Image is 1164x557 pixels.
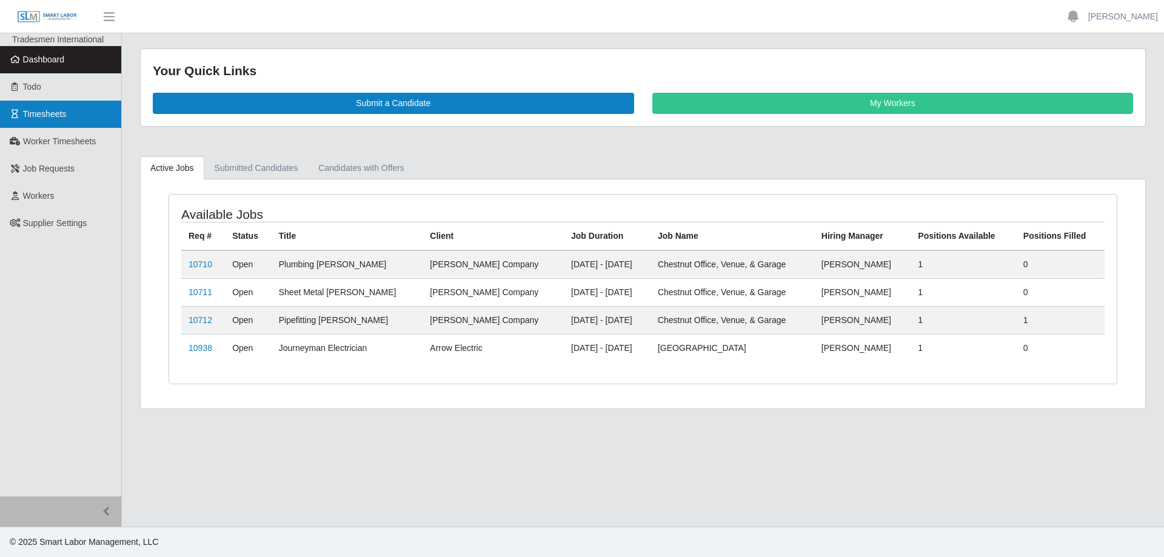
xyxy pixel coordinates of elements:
[272,278,423,306] td: Sheet Metal [PERSON_NAME]
[814,278,911,306] td: [PERSON_NAME]
[1016,334,1105,362] td: 0
[911,222,1016,250] th: Positions Available
[308,156,414,180] a: Candidates with Offers
[23,164,75,173] span: Job Requests
[651,334,814,362] td: [GEOGRAPHIC_DATA]
[1088,10,1158,23] a: [PERSON_NAME]
[23,218,87,228] span: Supplier Settings
[23,191,55,201] span: Workers
[272,250,423,279] td: Plumbing [PERSON_NAME]
[564,334,651,362] td: [DATE] - [DATE]
[225,250,272,279] td: Open
[140,156,204,180] a: Active Jobs
[1016,250,1105,279] td: 0
[189,287,212,297] a: 10711
[1016,278,1105,306] td: 0
[1016,222,1105,250] th: Positions Filled
[911,250,1016,279] td: 1
[225,278,272,306] td: Open
[189,343,212,353] a: 10938
[181,222,225,250] th: Req #
[1016,306,1105,334] td: 1
[651,222,814,250] th: Job Name
[651,278,814,306] td: Chestnut Office, Venue, & Garage
[23,55,65,64] span: Dashboard
[225,222,272,250] th: Status
[814,222,911,250] th: Hiring Manager
[423,306,564,334] td: [PERSON_NAME] Company
[12,35,104,44] span: Tradesmen International
[911,334,1016,362] td: 1
[272,306,423,334] td: Pipefitting [PERSON_NAME]
[423,278,564,306] td: [PERSON_NAME] Company
[17,10,78,24] img: SLM Logo
[652,93,1134,114] a: My Workers
[814,306,911,334] td: [PERSON_NAME]
[272,222,423,250] th: Title
[911,278,1016,306] td: 1
[911,306,1016,334] td: 1
[423,250,564,279] td: [PERSON_NAME] Company
[564,222,651,250] th: Job Duration
[564,278,651,306] td: [DATE] - [DATE]
[423,222,564,250] th: Client
[225,334,272,362] td: Open
[564,306,651,334] td: [DATE] - [DATE]
[153,93,634,114] a: Submit a Candidate
[814,250,911,279] td: [PERSON_NAME]
[23,82,41,92] span: Todo
[181,207,555,222] h4: Available Jobs
[189,259,212,269] a: 10710
[153,61,1133,81] div: Your Quick Links
[225,306,272,334] td: Open
[204,156,309,180] a: Submitted Candidates
[651,306,814,334] td: Chestnut Office, Venue, & Garage
[651,250,814,279] td: Chestnut Office, Venue, & Garage
[272,334,423,362] td: Journeyman Electrician
[814,334,911,362] td: [PERSON_NAME]
[23,109,67,119] span: Timesheets
[10,537,158,547] span: © 2025 Smart Labor Management, LLC
[423,334,564,362] td: Arrow Electric
[23,136,96,146] span: Worker Timesheets
[564,250,651,279] td: [DATE] - [DATE]
[189,315,212,325] a: 10712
